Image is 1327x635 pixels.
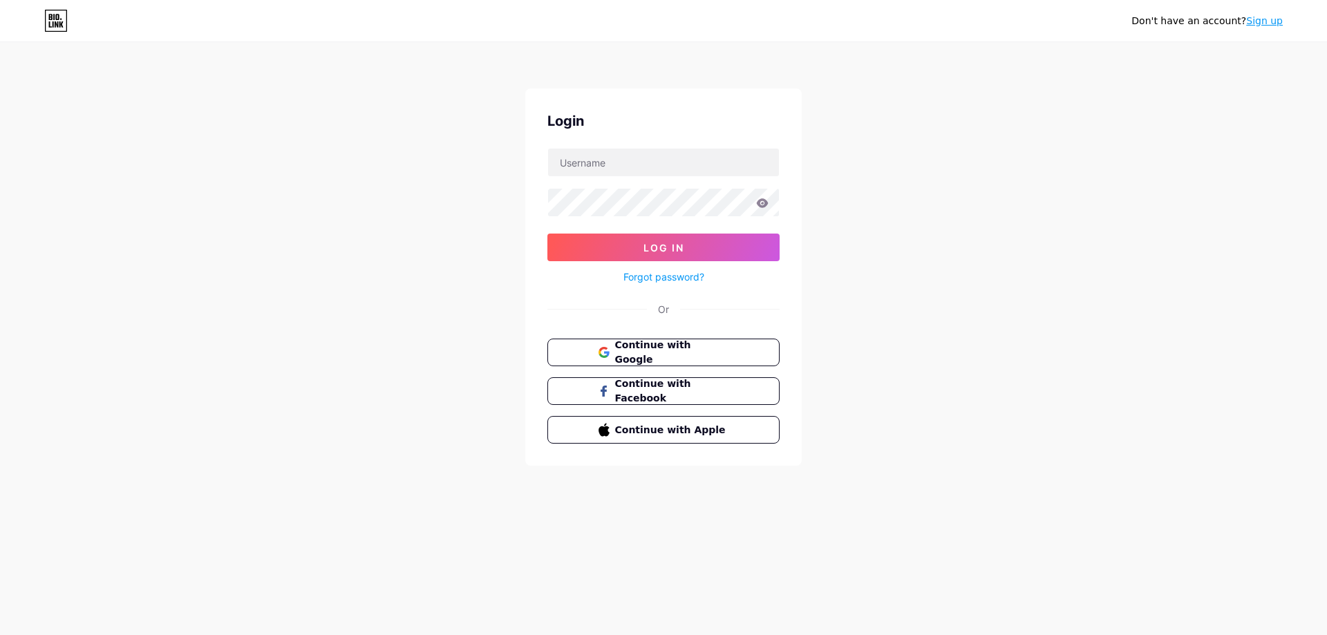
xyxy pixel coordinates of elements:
[658,302,669,316] div: Or
[547,377,780,405] button: Continue with Facebook
[615,338,729,367] span: Continue with Google
[615,377,729,406] span: Continue with Facebook
[643,242,684,254] span: Log In
[547,234,780,261] button: Log In
[547,111,780,131] div: Login
[547,339,780,366] button: Continue with Google
[548,149,779,176] input: Username
[615,423,729,437] span: Continue with Apple
[547,416,780,444] button: Continue with Apple
[623,269,704,284] a: Forgot password?
[1246,15,1283,26] a: Sign up
[1131,14,1283,28] div: Don't have an account?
